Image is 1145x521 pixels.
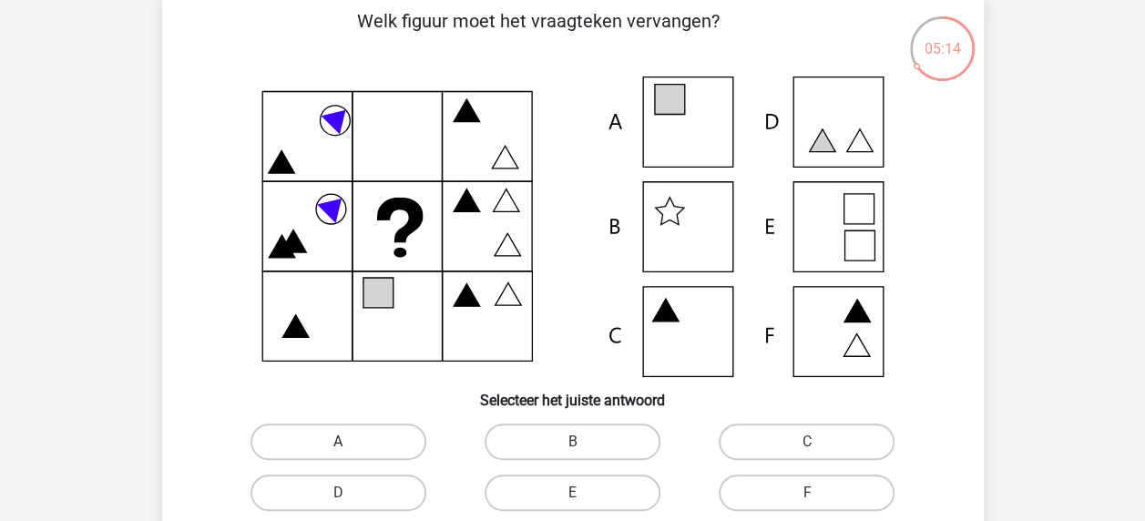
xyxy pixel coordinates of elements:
[485,424,660,460] label: B
[719,475,895,511] label: F
[250,424,426,460] label: A
[719,424,895,460] label: C
[191,377,955,409] h6: Selecteer het juiste antwoord
[908,15,976,60] div: 05:14
[250,475,426,511] label: D
[191,7,886,62] p: Welk figuur moet het vraagteken vervangen?
[485,475,660,511] label: E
